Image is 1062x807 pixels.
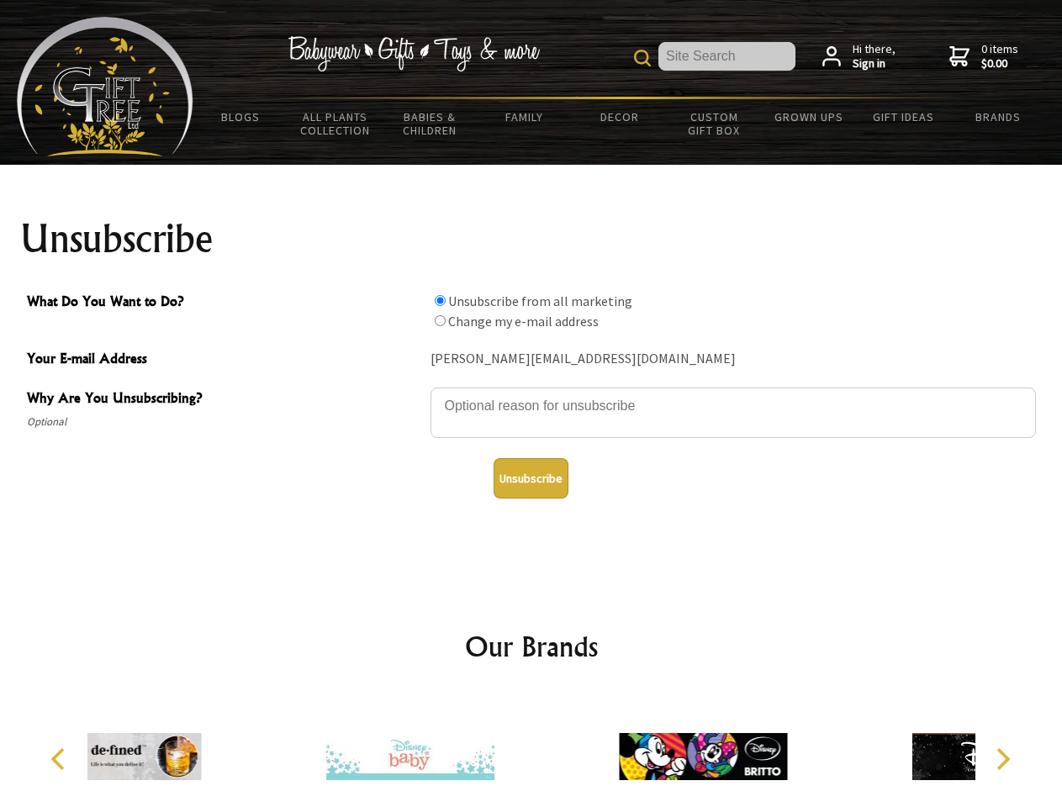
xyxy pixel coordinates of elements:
[761,99,856,134] a: Grown Ups
[853,56,896,71] strong: Sign in
[27,388,422,412] span: Why Are You Unsubscribing?
[478,99,573,134] a: Family
[981,56,1018,71] strong: $0.00
[853,42,896,71] span: Hi there,
[27,291,422,315] span: What Do You Want to Do?
[572,99,667,134] a: Decor
[658,42,795,71] input: Site Search
[951,99,1046,134] a: Brands
[20,219,1043,259] h1: Unsubscribe
[34,626,1029,667] h2: Our Brands
[435,295,446,306] input: What Do You Want to Do?
[27,412,422,432] span: Optional
[383,99,478,148] a: Babies & Children
[448,293,632,309] label: Unsubscribe from all marketing
[431,346,1036,372] div: [PERSON_NAME][EMAIL_ADDRESS][DOMAIN_NAME]
[435,315,446,326] input: What Do You Want to Do?
[494,458,568,498] button: Unsubscribe
[17,17,193,156] img: Babyware - Gifts - Toys and more...
[981,41,1018,71] span: 0 items
[431,388,1036,438] textarea: Why Are You Unsubscribing?
[667,99,762,148] a: Custom Gift Box
[984,741,1021,778] button: Next
[856,99,951,134] a: Gift Ideas
[822,42,896,71] a: Hi there,Sign in
[27,348,422,372] span: Your E-mail Address
[288,99,383,148] a: All Plants Collection
[634,50,651,66] img: product search
[193,99,288,134] a: BLOGS
[448,313,599,330] label: Change my e-mail address
[949,42,1018,71] a: 0 items$0.00
[42,741,79,778] button: Previous
[288,36,540,71] img: Babywear - Gifts - Toys & more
